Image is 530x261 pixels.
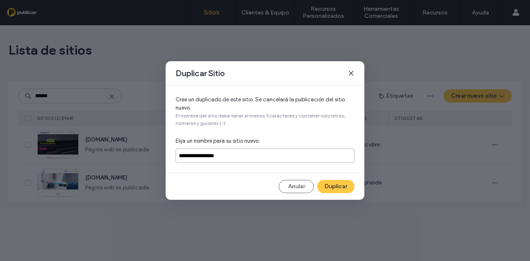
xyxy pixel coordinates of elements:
[176,112,354,127] span: El nombre del sitio debe tener al menos 3 caracteres y contener solo letras, números y guiones (-).
[279,180,314,193] button: Anular
[18,6,41,13] span: Ayuda
[176,68,225,79] span: Duplicar Sitio
[176,137,354,145] span: Elija un nombre para su sitio nuevo:
[176,96,354,112] span: Cree un duplicado de este sitio. Se cancelará la publicación del sitio nuevo.
[317,180,354,193] button: Duplicar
